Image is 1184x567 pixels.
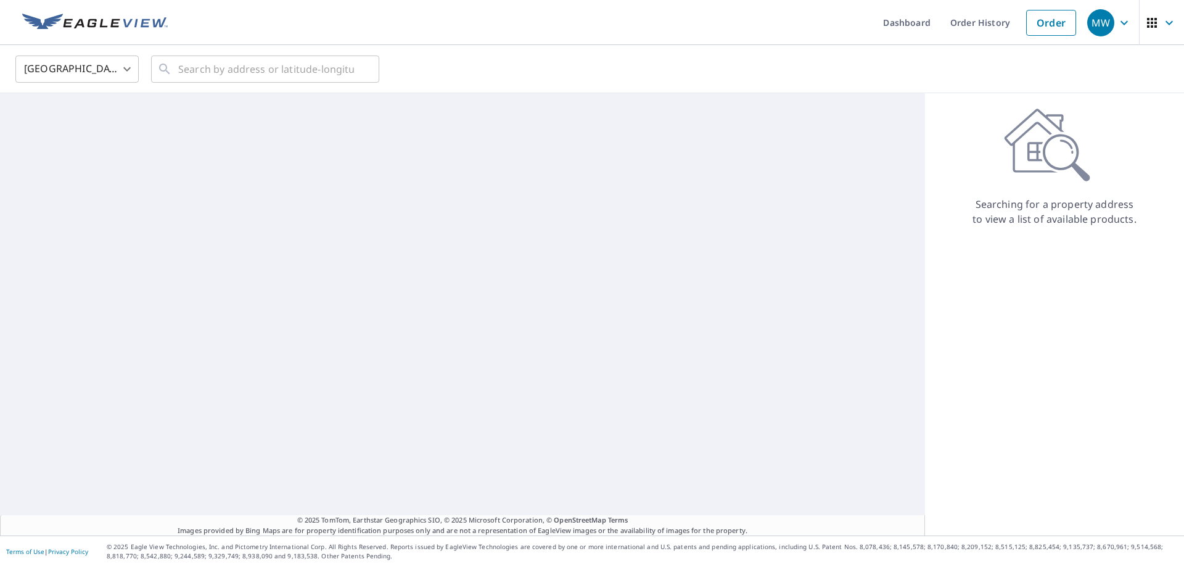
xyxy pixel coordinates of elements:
img: EV Logo [22,14,168,32]
input: Search by address or latitude-longitude [178,52,354,86]
a: Privacy Policy [48,547,88,556]
div: [GEOGRAPHIC_DATA] [15,52,139,86]
a: OpenStreetMap [554,515,606,524]
a: Terms of Use [6,547,44,556]
a: Order [1026,10,1076,36]
span: © 2025 TomTom, Earthstar Geographics SIO, © 2025 Microsoft Corporation, © [297,515,628,526]
p: © 2025 Eagle View Technologies, Inc. and Pictometry International Corp. All Rights Reserved. Repo... [107,542,1178,561]
p: Searching for a property address to view a list of available products. [972,197,1137,226]
a: Terms [608,515,628,524]
div: MW [1087,9,1114,36]
p: | [6,548,88,555]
